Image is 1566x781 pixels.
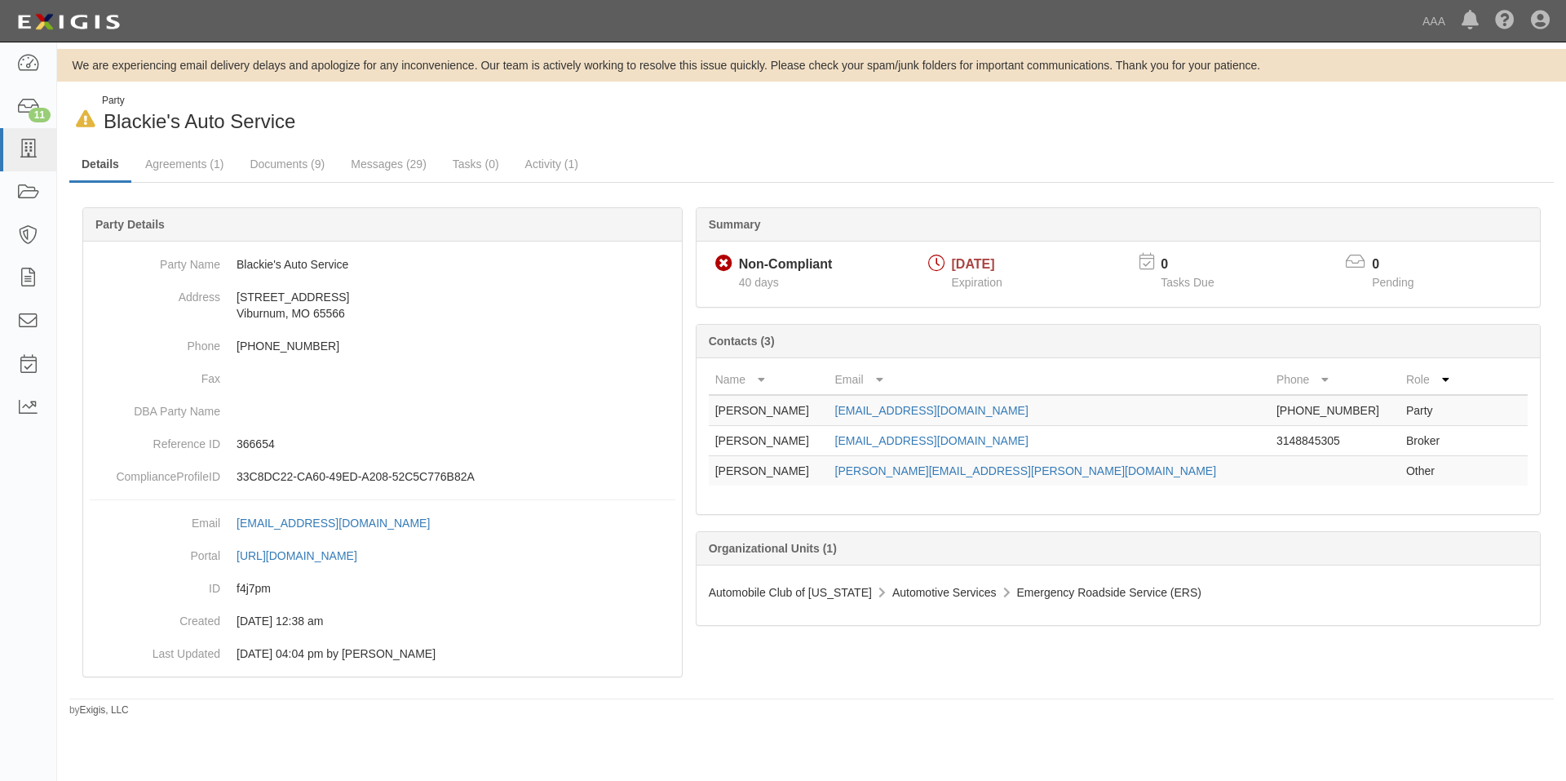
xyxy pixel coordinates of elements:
dd: [PHONE_NUMBER] [90,330,675,362]
td: Broker [1400,426,1462,456]
dd: f4j7pm [90,572,675,605]
td: [PERSON_NAME] [709,395,829,426]
div: [EMAIL_ADDRESS][DOMAIN_NAME] [237,515,430,531]
dd: [STREET_ADDRESS] Viburnum, MO 65566 [90,281,675,330]
th: Phone [1270,365,1400,395]
a: Agreements (1) [133,148,236,180]
td: [PERSON_NAME] [709,456,829,486]
a: Documents (9) [237,148,337,180]
td: [PHONE_NUMBER] [1270,395,1400,426]
a: AAA [1414,5,1453,38]
img: logo-5460c22ac91f19d4615b14bd174203de0afe785f0fc80cf4dbbc73dc1793850b.png [12,7,125,37]
div: Non-Compliant [739,255,833,274]
small: by [69,703,129,717]
div: 11 [29,108,51,122]
a: [URL][DOMAIN_NAME] [237,549,375,562]
b: Organizational Units (1) [709,542,837,555]
div: We are experiencing email delivery delays and apologize for any inconvenience. Our team is active... [57,57,1566,73]
th: Role [1400,365,1462,395]
span: [DATE] [952,257,995,271]
span: Automobile Club of [US_STATE] [709,586,872,599]
p: 33C8DC22-CA60-49ED-A208-52C5C776B82A [237,468,675,485]
a: Details [69,148,131,183]
i: Help Center - Complianz [1495,11,1515,31]
b: Summary [709,218,761,231]
a: Activity (1) [513,148,591,180]
dd: Blackie's Auto Service [90,248,675,281]
dt: DBA Party Name [90,395,220,419]
span: Automotive Services [892,586,997,599]
td: Party [1400,395,1462,426]
i: Non-Compliant [715,255,732,273]
th: Email [829,365,1270,395]
span: Since 07/18/2025 [739,276,779,289]
dt: Email [90,507,220,531]
a: [EMAIL_ADDRESS][DOMAIN_NAME] [835,404,1029,417]
td: 3148845305 [1270,426,1400,456]
dd: 03/10/2023 12:38 am [90,605,675,637]
a: [EMAIL_ADDRESS][DOMAIN_NAME] [835,434,1029,447]
dt: Created [90,605,220,629]
span: Tasks Due [1161,276,1214,289]
dd: 11/15/2023 04:04 pm by Benjamin Tully [90,637,675,670]
dt: Fax [90,362,220,387]
td: Other [1400,456,1462,486]
p: 0 [1372,255,1434,274]
a: [PERSON_NAME][EMAIL_ADDRESS][PERSON_NAME][DOMAIN_NAME] [835,464,1217,477]
a: Exigis, LLC [80,704,129,716]
dt: ID [90,572,220,597]
th: Name [709,365,829,395]
dt: Portal [90,539,220,564]
td: [PERSON_NAME] [709,426,829,456]
dt: Address [90,281,220,305]
span: Blackie's Auto Service [104,110,295,132]
span: Emergency Roadside Service (ERS) [1017,586,1201,599]
dt: ComplianceProfileID [90,460,220,485]
i: In Default since 08/01/2025 [76,111,95,128]
a: Tasks (0) [440,148,511,180]
p: 366654 [237,436,675,452]
a: Messages (29) [338,148,439,180]
a: [EMAIL_ADDRESS][DOMAIN_NAME] [237,517,448,530]
dt: Phone [90,330,220,354]
b: Party Details [95,218,165,231]
span: Expiration [952,276,1002,289]
dt: Reference ID [90,428,220,452]
dt: Last Updated [90,637,220,662]
dt: Party Name [90,248,220,273]
p: 0 [1161,255,1234,274]
span: Pending [1372,276,1413,289]
div: Party [102,94,295,108]
div: Blackie's Auto Service [69,94,799,135]
b: Contacts (3) [709,335,775,348]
